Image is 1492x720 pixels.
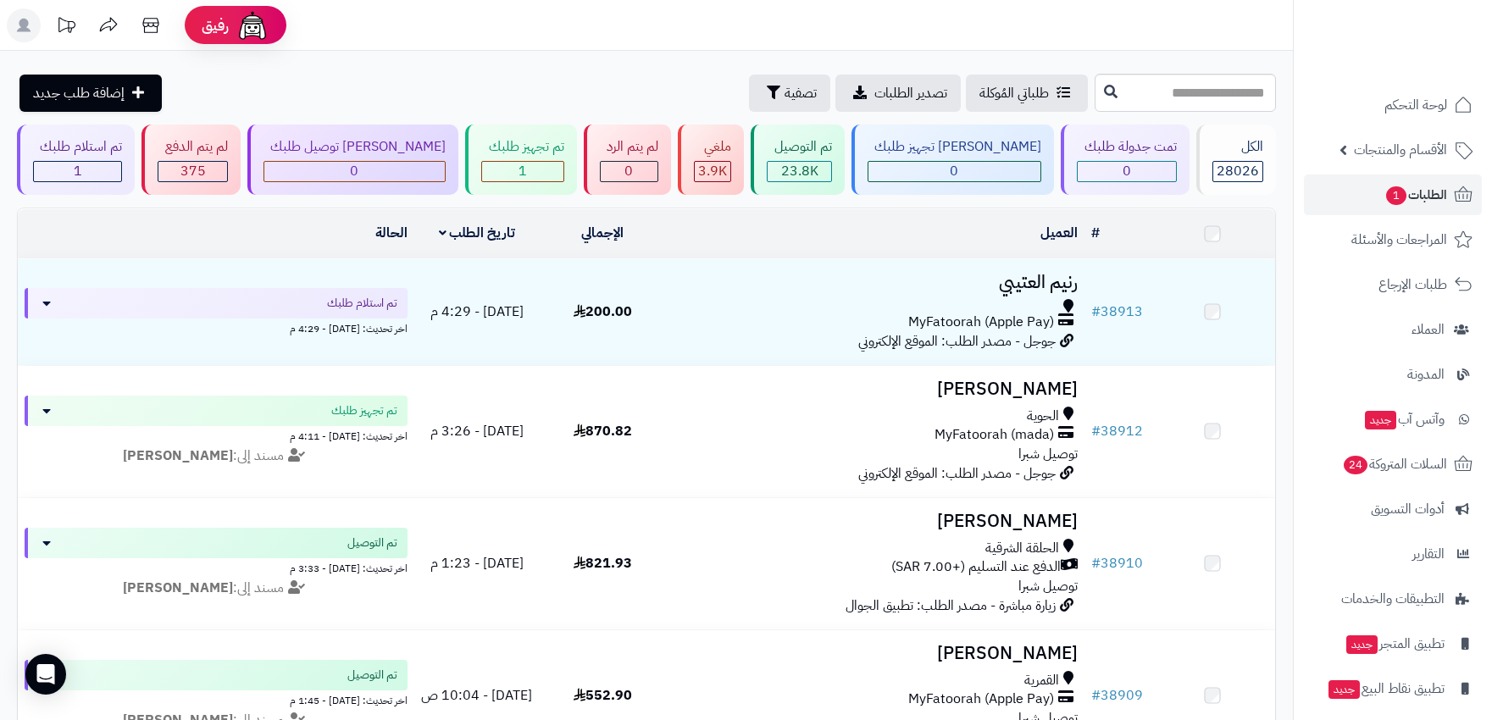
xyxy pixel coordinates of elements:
[1018,444,1078,464] span: توصيل شبرا
[1304,309,1482,350] a: العملاء
[1386,186,1407,206] span: 1
[1091,421,1101,441] span: #
[158,162,226,181] div: 375
[749,75,830,112] button: تصفية
[966,75,1088,112] a: طلباتي المُوكلة
[1091,685,1101,706] span: #
[375,223,408,243] a: الحالة
[331,402,397,419] span: تم تجهيز طلبك
[858,463,1056,484] span: جوجل - مصدر الطلب: الموقع الإلكتروني
[1193,125,1279,195] a: الكل28026
[1304,623,1482,664] a: تطبيق المتجرجديد
[430,421,524,441] span: [DATE] - 3:26 م
[979,83,1049,103] span: طلباتي المُوكلة
[347,534,397,551] span: تم التوصيل
[439,223,516,243] a: تاريخ الطلب
[25,318,408,336] div: اخر تحديث: [DATE] - 4:29 م
[1304,489,1482,529] a: أدوات التسويق
[14,125,138,195] a: تم استلام طلبك 1
[1377,36,1476,71] img: logo-2.png
[768,162,830,181] div: 23791
[1371,497,1445,521] span: أدوات التسويق
[1212,137,1263,157] div: الكل
[868,137,1041,157] div: [PERSON_NAME] تجهيز طلبك
[694,137,731,157] div: ملغي
[672,512,1077,531] h3: [PERSON_NAME]
[123,578,233,598] strong: [PERSON_NAME]
[1346,635,1378,654] span: جديد
[33,137,122,157] div: تم استلام طلبك
[12,446,420,466] div: مسند إلى:
[698,161,727,181] span: 3.9K
[1341,587,1445,611] span: التطبيقات والخدمات
[158,137,227,157] div: لم يتم الدفع
[574,685,632,706] span: 552.90
[244,125,462,195] a: [PERSON_NAME] توصيل طلبك 0
[1327,677,1445,701] span: تطبيق نقاط البيع
[1304,174,1482,215] a: الطلبات1
[674,125,747,195] a: ملغي 3.9K
[1304,668,1482,709] a: تطبيق نقاط البيعجديد
[1304,264,1482,305] a: طلبات الإرجاع
[846,595,1056,616] span: زيارة مباشرة - مصدر الطلب: تطبيق الجوال
[1078,162,1175,181] div: 0
[19,75,162,112] a: إضافة طلب جديد
[1363,407,1445,431] span: وآتس آب
[25,558,408,576] div: اخر تحديث: [DATE] - 3:33 م
[347,667,397,684] span: تم التوصيل
[1091,302,1101,322] span: #
[180,161,206,181] span: 375
[835,75,961,112] a: تصدير الطلبات
[1304,444,1482,485] a: السلات المتروكة24
[600,137,658,157] div: لم يتم الرد
[747,125,847,195] a: تم التوصيل 23.8K
[1384,93,1447,117] span: لوحة التحكم
[1304,534,1482,574] a: التقارير
[848,125,1057,195] a: [PERSON_NAME] تجهيز طلبك 0
[1378,273,1447,296] span: طلبات الإرجاع
[695,162,730,181] div: 3858
[1412,542,1445,566] span: التقارير
[601,162,657,181] div: 0
[264,162,445,181] div: 0
[12,579,420,598] div: مسند إلى:
[874,83,947,103] span: تصدير الطلبات
[123,446,233,466] strong: [PERSON_NAME]
[1343,456,1367,475] span: 24
[1027,407,1059,426] span: الحوية
[1304,85,1482,125] a: لوحة التحكم
[74,161,82,181] span: 1
[1057,125,1192,195] a: تمت جدولة طلبك 0
[672,273,1077,292] h3: رنيم العتيبي
[1024,671,1059,690] span: القمرية
[25,426,408,444] div: اخر تحديث: [DATE] - 4:11 م
[1328,680,1360,699] span: جديد
[34,162,121,181] div: 1
[672,379,1077,399] h3: [PERSON_NAME]
[202,15,229,36] span: رفيق
[624,161,633,181] span: 0
[1040,223,1078,243] a: العميل
[519,161,527,181] span: 1
[1351,228,1447,252] span: المراجعات والأسئلة
[25,690,408,708] div: اخر تحديث: [DATE] - 1:45 م
[1018,576,1078,596] span: توصيل شبرا
[45,8,87,47] a: تحديثات المنصة
[581,223,624,243] a: الإجمالي
[891,557,1061,577] span: الدفع عند التسليم (+7.00 SAR)
[1091,302,1143,322] a: #38913
[1123,161,1131,181] span: 0
[785,83,817,103] span: تصفية
[1217,161,1259,181] span: 28026
[1304,579,1482,619] a: التطبيقات والخدمات
[481,137,563,157] div: تم تجهيز طلبك
[1345,632,1445,656] span: تطبيق المتجر
[350,161,358,181] span: 0
[950,161,958,181] span: 0
[781,161,818,181] span: 23.8K
[1354,138,1447,162] span: الأقسام والمنتجات
[1091,223,1100,243] a: #
[138,125,243,195] a: لم يتم الدفع 375
[1077,137,1176,157] div: تمت جدولة طلبك
[1304,354,1482,395] a: المدونة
